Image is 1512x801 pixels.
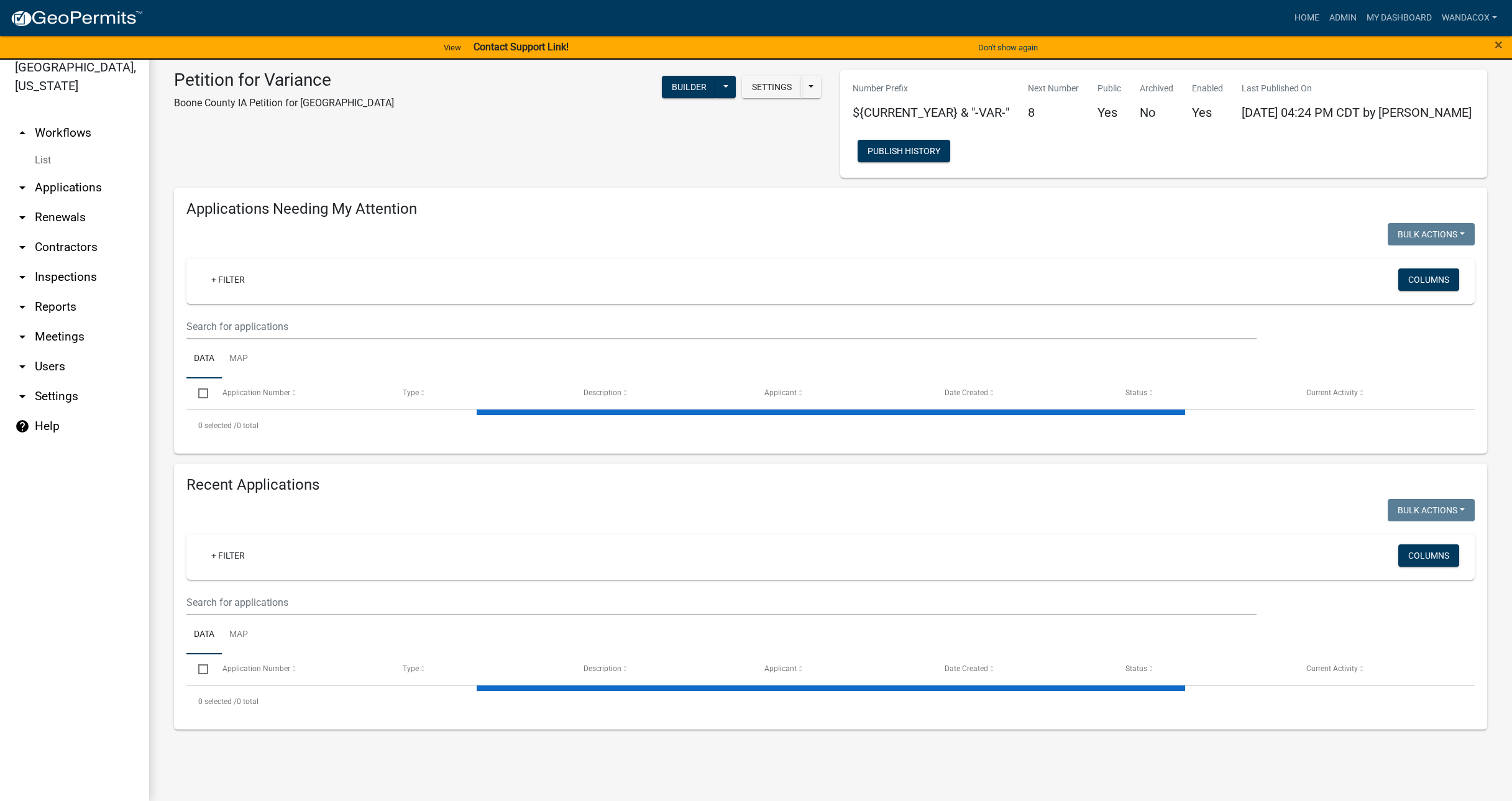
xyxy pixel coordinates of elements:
button: Bulk Actions [1388,499,1475,521]
span: Description [584,388,621,397]
button: Bulk Actions [1388,223,1475,245]
a: Admin [1324,6,1362,30]
h5: ${CURRENT_YEAR} & "-VAR-" [853,105,1009,120]
i: help [15,419,30,434]
h5: Yes [1192,105,1223,120]
p: Archived [1140,82,1173,95]
p: Enabled [1192,82,1223,95]
p: Next Number [1028,82,1079,95]
i: arrow_drop_down [15,180,30,195]
datatable-header-cell: Type [391,654,572,684]
a: Data [186,339,222,379]
datatable-header-cell: Status [1114,378,1294,408]
span: Application Number [222,388,290,397]
a: View [439,37,466,58]
datatable-header-cell: Applicant [752,654,933,684]
span: Applicant [764,388,797,397]
i: arrow_drop_down [15,210,30,225]
i: arrow_drop_up [15,126,30,140]
i: arrow_drop_down [15,389,30,404]
span: Application Number [222,664,290,673]
datatable-header-cell: Applicant [752,378,933,408]
datatable-header-cell: Date Created [933,654,1114,684]
div: 0 total [186,686,1475,717]
datatable-header-cell: Description [572,654,753,684]
datatable-header-cell: Date Created [933,378,1114,408]
a: Map [222,615,255,655]
button: Publish History [858,140,950,162]
button: Don't show again [973,37,1043,58]
button: Columns [1398,544,1459,567]
p: Public [1097,82,1121,95]
p: Last Published On [1242,82,1472,95]
i: arrow_drop_down [15,300,30,314]
span: 0 selected / [198,421,237,430]
input: Search for applications [186,590,1257,615]
h3: Petition for Variance [174,70,394,91]
span: 0 selected / [198,697,237,706]
a: My Dashboard [1362,6,1437,30]
div: 0 total [186,410,1475,441]
a: + Filter [201,544,255,567]
span: [DATE] 04:24 PM CDT by [PERSON_NAME] [1242,105,1472,120]
button: Settings [742,76,802,98]
span: Date Created [945,388,988,397]
span: Status [1125,664,1147,673]
datatable-header-cell: Description [572,378,753,408]
h4: Applications Needing My Attention [186,200,1475,218]
span: Applicant [764,664,797,673]
span: Status [1125,388,1147,397]
wm-modal-confirm: Workflow Publish History [858,147,950,157]
input: Search for applications [186,314,1257,339]
span: Type [403,388,419,397]
button: Columns [1398,268,1459,291]
datatable-header-cell: Application Number [210,654,391,684]
i: arrow_drop_down [15,270,30,285]
a: Map [222,339,255,379]
p: Boone County IA Petition for [GEOGRAPHIC_DATA] [174,96,394,111]
h5: No [1140,105,1173,120]
datatable-header-cell: Select [186,378,210,408]
datatable-header-cell: Current Activity [1294,654,1475,684]
a: + Filter [201,268,255,291]
datatable-header-cell: Select [186,654,210,684]
h5: Yes [1097,105,1121,120]
button: Close [1495,37,1503,52]
datatable-header-cell: Current Activity [1294,378,1475,408]
datatable-header-cell: Status [1114,654,1294,684]
p: Number Prefix [853,82,1009,95]
datatable-header-cell: Application Number [210,378,391,408]
a: Data [186,615,222,655]
span: Current Activity [1306,388,1358,397]
span: × [1495,36,1503,53]
span: Description [584,664,621,673]
strong: Contact Support Link! [474,41,569,53]
span: Current Activity [1306,664,1358,673]
a: WandaCox [1437,6,1502,30]
span: Date Created [945,664,988,673]
a: Home [1290,6,1324,30]
button: Builder [662,76,717,98]
span: Type [403,664,419,673]
datatable-header-cell: Type [391,378,572,408]
i: arrow_drop_down [15,329,30,344]
i: arrow_drop_down [15,240,30,255]
i: arrow_drop_down [15,359,30,374]
h4: Recent Applications [186,476,1475,494]
h5: 8 [1028,105,1079,120]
